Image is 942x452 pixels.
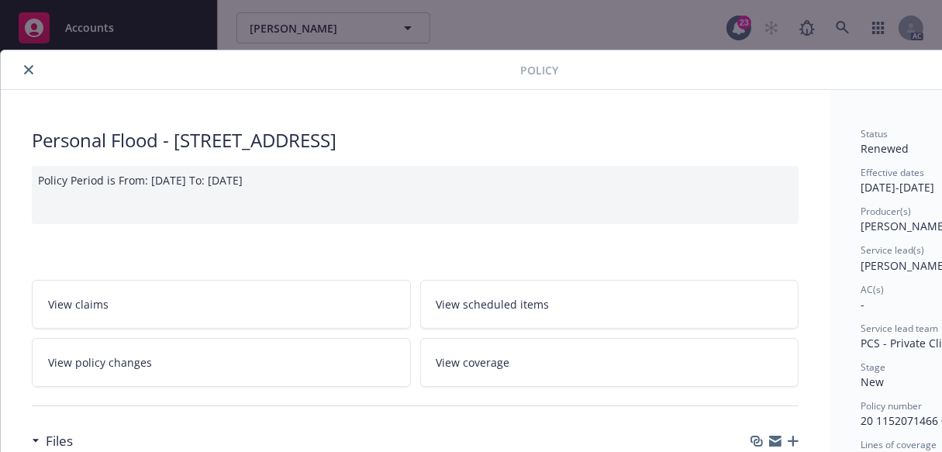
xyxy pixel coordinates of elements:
span: View policy changes [48,354,152,371]
span: Lines of coverage [861,438,937,451]
h3: Files [46,431,73,451]
span: Service lead team [861,322,938,335]
span: View coverage [436,354,510,371]
a: View coverage [420,338,799,387]
span: Renewed [861,141,909,156]
span: Effective dates [861,166,924,179]
span: View scheduled items [436,296,550,312]
div: Files [32,431,73,451]
span: - [861,297,864,312]
a: View policy changes [32,338,411,387]
div: Policy Period is From: [DATE] To: [DATE] [32,166,799,224]
a: View scheduled items [420,280,799,329]
span: View claims [48,296,109,312]
span: Service lead(s) [861,243,924,257]
span: Producer(s) [861,205,911,218]
span: Status [861,127,888,140]
span: Stage [861,361,885,374]
span: Policy number [861,399,922,412]
span: Policy [520,62,558,78]
button: close [19,60,38,79]
span: AC(s) [861,283,884,296]
div: Personal Flood - [STREET_ADDRESS] [32,127,799,154]
span: New [861,374,884,389]
a: View claims [32,280,411,329]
